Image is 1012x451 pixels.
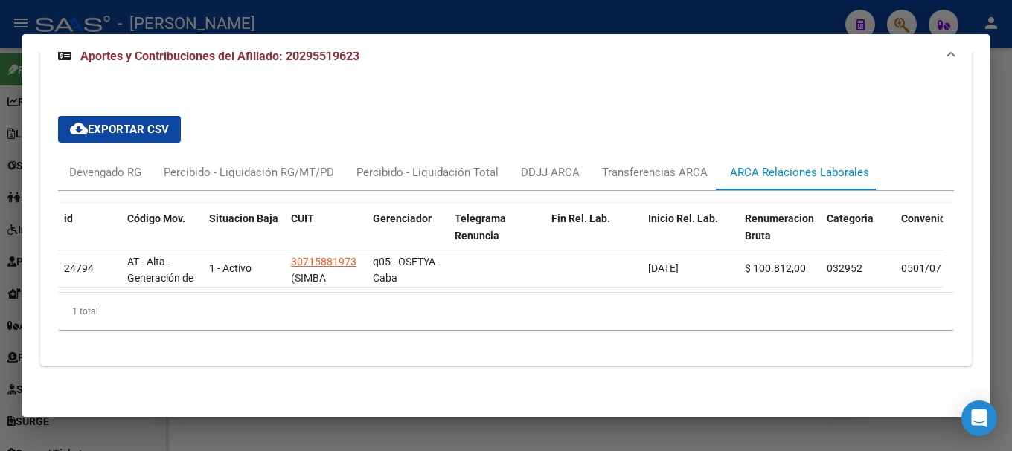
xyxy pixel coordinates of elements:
div: Percibido - Liquidación RG/MT/PD [164,164,334,181]
datatable-header-cell: Inicio Rel. Lab. [642,203,739,268]
datatable-header-cell: Fin Rel. Lab. [545,203,642,268]
span: Exportar CSV [70,123,169,136]
span: 30715881973 [291,256,356,267]
span: Inicio Rel. Lab. [648,212,718,224]
datatable-header-cell: Categoria [821,203,895,268]
datatable-header-cell: Convenio [895,203,970,268]
span: Convenio [901,212,946,224]
span: Renumeracion Bruta [745,212,814,241]
datatable-header-cell: Gerenciador [367,203,449,268]
datatable-header-cell: Telegrama Renuncia [449,203,545,268]
span: Gerenciador [373,212,432,224]
span: Fin Rel. Lab. [551,212,610,224]
div: ARCA Relaciones Laborales [730,164,869,181]
span: q05 - OSETYA - Caba [373,256,441,285]
div: 1 total [58,293,954,330]
datatable-header-cell: id [58,203,121,268]
span: Código Mov. [127,212,185,224]
span: Situacion Baja [209,212,278,224]
span: 0501/07 [901,262,941,274]
div: Open Intercom Messenger [961,400,997,436]
span: 24794 [64,262,94,274]
span: [DATE] [648,262,679,274]
span: id [64,212,73,224]
datatable-header-cell: CUIT [285,203,367,268]
mat-expansion-panel-header: Aportes y Contribuciones del Afiliado: 20295519623 [40,33,972,80]
datatable-header-cell: Código Mov. [121,203,203,268]
span: CUIT [291,212,314,224]
span: AT - Alta - Generación de clave [127,256,193,302]
mat-icon: cloud_download [70,120,88,137]
div: Transferencias ARCA [602,164,708,181]
span: (SIMBA INDUMENTARIA S.A.) [291,272,365,318]
div: DDJJ ARCA [521,164,580,181]
span: 1 - Activo [209,262,252,274]
datatable-header-cell: Renumeracion Bruta [739,203,821,268]
div: Percibido - Liquidación Total [356,164,499,181]
span: Telegrama Renuncia [455,212,506,241]
span: Aportes y Contribuciones del Afiliado: 20295519623 [80,49,359,63]
datatable-header-cell: Situacion Baja [203,203,285,268]
span: 032952 [827,262,862,274]
div: Aportes y Contribuciones del Afiliado: 20295519623 [40,80,972,366]
div: Devengado RG [69,164,141,181]
span: $ 100.812,00 [745,262,806,274]
button: Exportar CSV [58,116,181,143]
span: Categoria [827,212,874,224]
